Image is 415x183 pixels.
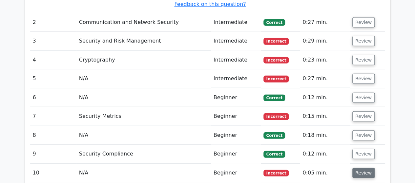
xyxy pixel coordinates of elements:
[263,38,289,45] span: Incorrect
[263,113,289,120] span: Incorrect
[211,164,261,182] td: Beginner
[352,111,375,121] button: Review
[300,51,350,69] td: 0:23 min.
[263,19,285,26] span: Correct
[263,151,285,157] span: Correct
[263,132,285,139] span: Correct
[30,69,76,88] td: 5
[352,55,375,65] button: Review
[263,76,289,82] span: Incorrect
[76,145,211,163] td: Security Compliance
[300,69,350,88] td: 0:27 min.
[211,126,261,145] td: Beginner
[352,74,375,84] button: Review
[30,145,76,163] td: 9
[352,36,375,46] button: Review
[76,164,211,182] td: N/A
[300,88,350,107] td: 0:12 min.
[30,164,76,182] td: 10
[30,32,76,50] td: 3
[76,13,211,32] td: Communication and Network Security
[30,88,76,107] td: 6
[174,1,246,7] a: Feedback on this question?
[211,51,261,69] td: Intermediate
[211,107,261,126] td: Beginner
[211,88,261,107] td: Beginner
[300,164,350,182] td: 0:05 min.
[352,130,375,140] button: Review
[352,93,375,103] button: Review
[76,126,211,145] td: N/A
[211,32,261,50] td: Intermediate
[30,51,76,69] td: 4
[300,13,350,32] td: 0:27 min.
[76,88,211,107] td: N/A
[211,13,261,32] td: Intermediate
[30,107,76,126] td: 7
[30,13,76,32] td: 2
[211,69,261,88] td: Intermediate
[300,126,350,145] td: 0:18 min.
[352,168,375,178] button: Review
[263,57,289,64] span: Incorrect
[352,17,375,27] button: Review
[76,69,211,88] td: N/A
[263,95,285,101] span: Correct
[211,145,261,163] td: Beginner
[352,149,375,159] button: Review
[30,126,76,145] td: 8
[263,170,289,176] span: Incorrect
[76,51,211,69] td: Cryptography
[300,145,350,163] td: 0:12 min.
[300,32,350,50] td: 0:29 min.
[300,107,350,126] td: 0:15 min.
[76,32,211,50] td: Security and Risk Management
[76,107,211,126] td: Security Metrics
